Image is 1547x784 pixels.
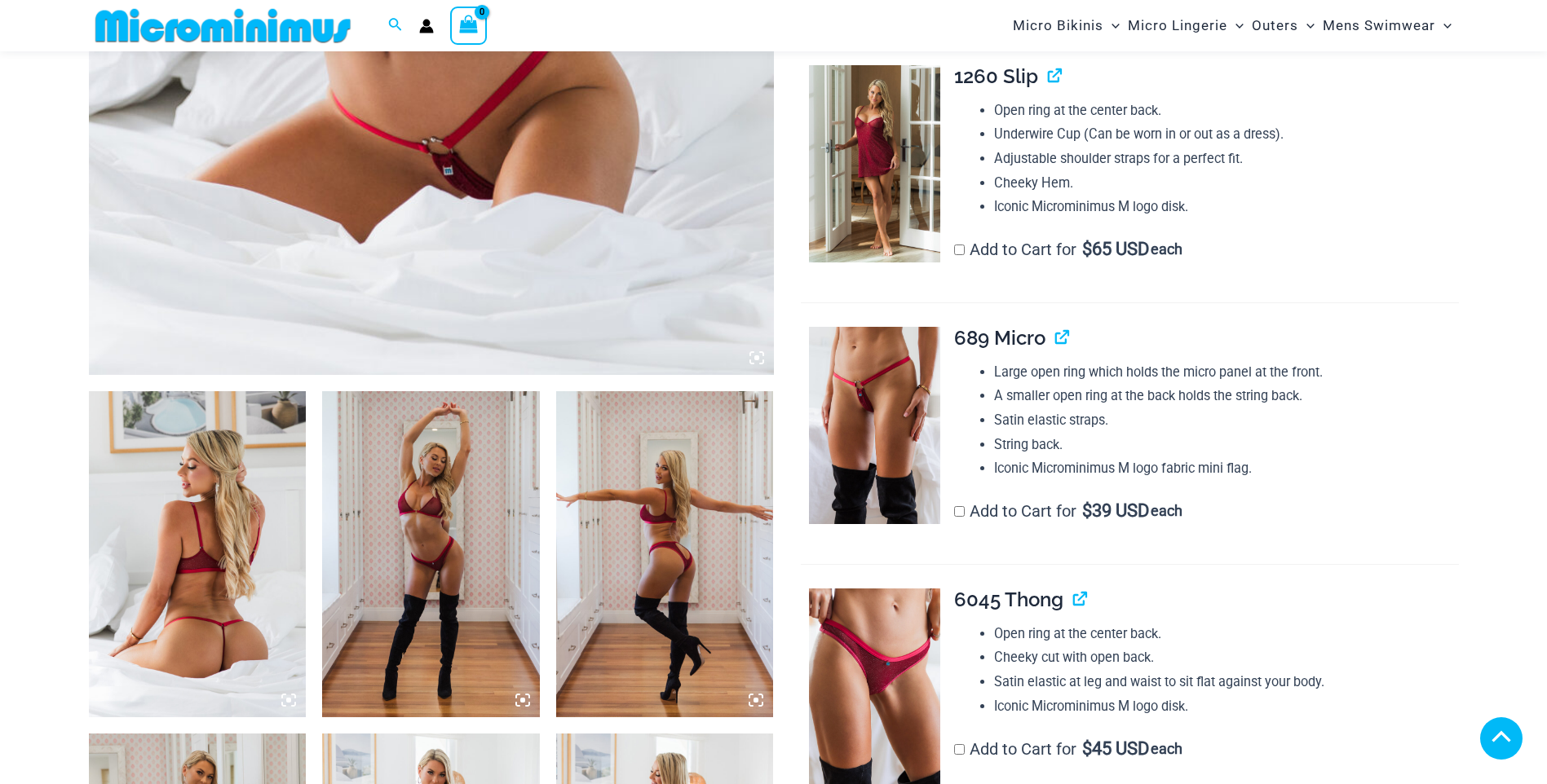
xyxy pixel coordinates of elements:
[954,326,1045,350] span: 689 Micro
[1128,5,1227,46] span: Micro Lingerie
[89,7,357,44] img: MM SHOP LOGO FLAT
[1319,5,1456,46] a: Mens SwimwearMenu ToggleMenu Toggle
[994,99,1459,123] li: Open ring at the center back.
[954,739,1182,759] label: Add to Cart for
[954,244,965,255] input: Add to Cart for$65 USD each
[994,622,1459,646] li: Open ring at the center back.
[954,506,965,517] input: Add to Cart for$39 USD each
[1435,5,1452,46] span: Menu Toggle
[994,360,1459,385] li: Large open ring which holds the micro panel at the front.
[1082,241,1149,258] span: 65 USD
[1009,5,1124,46] a: Micro BikinisMenu ToggleMenu Toggle
[1227,5,1244,46] span: Menu Toggle
[994,171,1459,196] li: Cheeky Hem.
[1013,5,1103,46] span: Micro Bikinis
[994,384,1459,408] li: A smaller open ring at the back holds the string back.
[1323,5,1435,46] span: Mens Swimwear
[89,391,307,717] img: Guilty Pleasures Red 1045 Bra 689 Micro
[1103,5,1120,46] span: Menu Toggle
[450,7,488,44] a: View Shopping Cart, empty
[556,391,774,717] img: Guilty Pleasures Red 1045 Bra 6045 Thong
[1082,741,1149,757] span: 45 USD
[994,456,1459,481] li: Iconic Microminimus M logo fabric mini flag.
[954,588,1063,611] span: 6045 Thong
[809,327,940,524] img: Guilty Pleasures Red 689 Micro
[994,408,1459,433] li: Satin elastic straps.
[1124,5,1248,46] a: Micro LingerieMenu ToggleMenu Toggle
[954,744,965,755] input: Add to Cart for$45 USD each
[1252,5,1298,46] span: Outers
[1151,503,1182,519] span: each
[1082,503,1149,519] span: 39 USD
[1298,5,1315,46] span: Menu Toggle
[994,147,1459,171] li: Adjustable shoulder straps for a perfect fit.
[954,501,1182,521] label: Add to Cart for
[954,64,1038,88] span: 1260 Slip
[1151,241,1182,258] span: each
[1082,738,1092,759] span: $
[994,645,1459,670] li: Cheeky cut with open back.
[994,694,1459,719] li: Iconic Microminimus M logo disk.
[994,195,1459,219] li: Iconic Microminimus M logo disk.
[809,65,940,262] img: Guilty Pleasures Red 1260 Slip
[1248,5,1319,46] a: OutersMenu ToggleMenu Toggle
[994,433,1459,457] li: String back.
[954,240,1182,259] label: Add to Cart for
[994,122,1459,147] li: Underwire Cup (Can be worn in or out as a dress).
[1151,741,1182,757] span: each
[419,19,434,33] a: Account icon link
[388,15,403,36] a: Search icon link
[1082,239,1092,259] span: $
[994,670,1459,694] li: Satin elastic at leg and waist to sit flat against your body.
[1006,2,1459,49] nav: Site Navigation
[1082,500,1092,521] span: $
[322,391,540,717] img: Guilty Pleasures Red 1045 Bra 6045 Thong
